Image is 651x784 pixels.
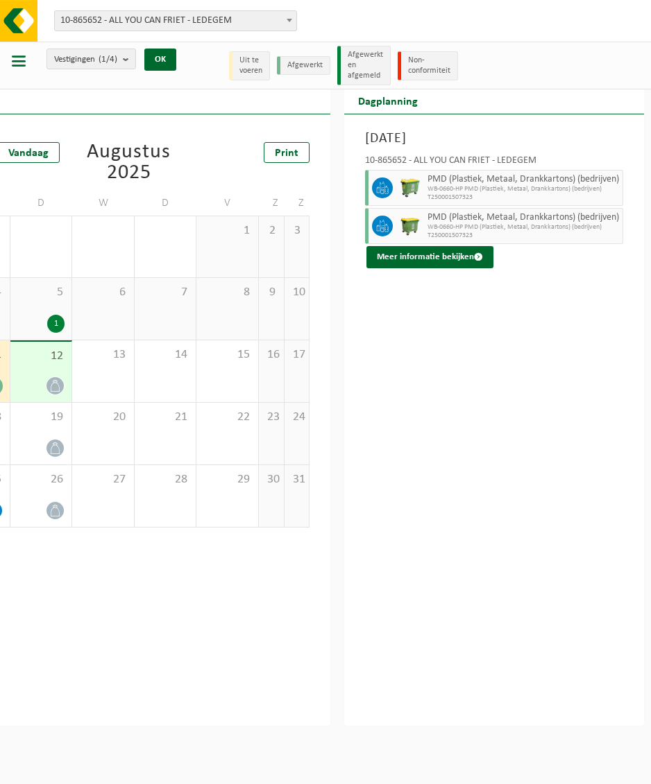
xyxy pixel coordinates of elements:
span: 1 [203,223,251,238]
span: 22 [203,410,251,425]
span: 26 [17,472,65,487]
li: Uit te voeren [229,51,270,80]
span: 30 [266,472,276,487]
span: 8 [203,285,251,300]
span: 17 [291,347,302,363]
a: Print [264,142,310,163]
span: 19 [17,410,65,425]
span: 6 [79,285,127,300]
span: Print [275,148,298,159]
span: 16 [266,347,276,363]
h3: [DATE] [365,128,623,149]
h2: Dagplanning [344,87,432,114]
span: 28 [142,472,189,487]
span: 12 [17,349,65,364]
div: Augustus 2025 [70,142,188,184]
span: 2 [266,223,276,238]
span: WB-0660-HP PMD (Plastiek, Metaal, Drankkartons) (bedrijven) [428,185,619,193]
td: V [196,191,259,216]
span: T250001507323 [428,193,619,202]
li: Afgewerkt [277,56,330,75]
button: Meer informatie bekijken [366,246,493,268]
td: Z [285,191,310,216]
button: Vestigingen(1/4) [46,49,136,69]
span: Vestigingen [54,49,117,70]
span: 14 [142,347,189,363]
span: 23 [266,410,276,425]
span: 24 [291,410,302,425]
img: WB-0660-HPE-GN-50 [400,177,421,198]
span: PMD (Plastiek, Metaal, Drankkartons) (bedrijven) [428,212,619,223]
img: WB-1100-HPE-GN-50 [400,216,421,236]
count: (1/4) [99,55,117,64]
td: D [10,191,73,216]
td: Z [259,191,284,216]
td: D [135,191,197,216]
span: 10-865652 - ALL YOU CAN FRIET - LEDEGEM [54,10,297,31]
td: W [72,191,135,216]
span: 9 [266,285,276,300]
div: 10-865652 - ALL YOU CAN FRIET - LEDEGEM [365,156,623,170]
button: OK [144,49,176,71]
span: 21 [142,410,189,425]
span: 5 [17,285,65,300]
span: 27 [79,472,127,487]
span: 10-865652 - ALL YOU CAN FRIET - LEDEGEM [55,11,296,31]
span: 31 [291,472,302,487]
span: 3 [291,223,302,238]
span: 10 [291,285,302,300]
span: 13 [79,347,127,363]
span: 29 [203,472,251,487]
span: T250001507323 [428,232,619,240]
span: 15 [203,347,251,363]
li: Afgewerkt en afgemeld [337,46,391,85]
span: WB-0660-HP PMD (Plastiek, Metaal, Drankkartons) (bedrijven) [428,223,619,232]
span: PMD (Plastiek, Metaal, Drankkartons) (bedrijven) [428,174,619,185]
div: 1 [47,315,65,333]
span: 7 [142,285,189,300]
span: 20 [79,410,127,425]
li: Non-conformiteit [398,51,458,80]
